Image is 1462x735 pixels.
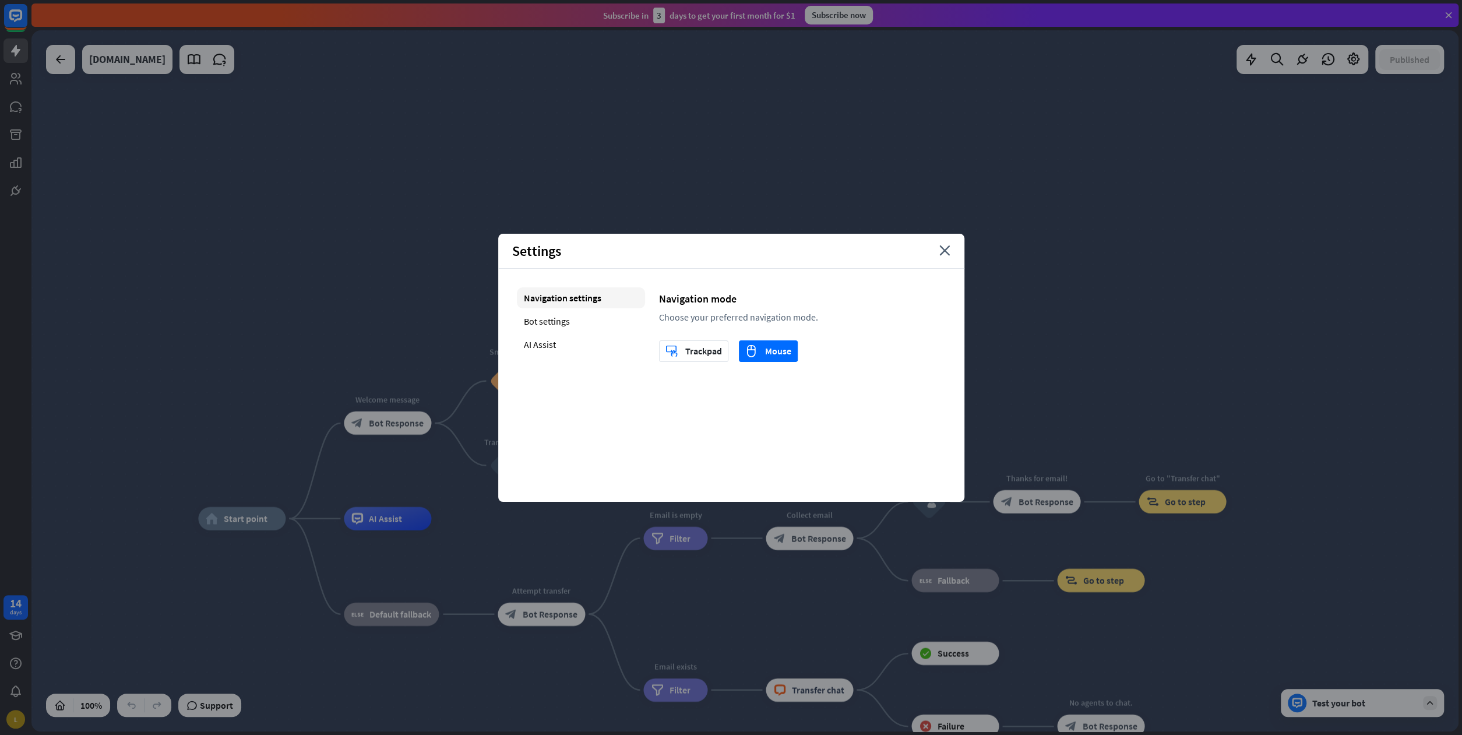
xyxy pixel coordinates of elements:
i: block_bot_response [505,609,517,620]
div: Email exists [635,661,716,673]
div: Email is empty [635,509,716,521]
div: 100% [77,696,105,715]
button: Open LiveChat chat widget [9,5,44,40]
div: Bot settings [517,311,645,332]
div: Thanks for email! [984,473,1089,484]
i: block_user_input [922,495,936,509]
span: AI Assist [369,513,402,525]
button: trackpadTrackpad [659,340,728,362]
button: mouseMouse [739,340,798,362]
div: Collect email [757,509,862,521]
span: Fallback [937,575,969,586]
div: Small talk [481,346,533,358]
i: block_bot_response [773,533,785,544]
i: block_bot_response [1000,496,1012,508]
i: close [939,245,950,256]
div: days [10,609,22,617]
i: filter [651,533,663,544]
div: Welcome message [335,394,440,406]
i: home_2 [206,513,218,525]
span: Settings [512,242,561,260]
span: Transfer chat [791,684,844,696]
i: block_goto [1146,496,1158,508]
span: Bot Response [791,533,846,544]
span: Failure [937,720,964,732]
div: Choose your preferred navigation mode. [659,311,946,323]
div: Navigation settings [517,287,645,308]
div: 14 [10,598,22,609]
div: Go to "Transfer chat" [1130,473,1235,484]
span: Bot Response [369,417,424,429]
div: Transfer chat [472,437,542,448]
div: Trackpad [665,341,722,361]
span: Bot Response [1018,496,1073,508]
i: block_success [919,648,931,659]
span: Bot Response [523,609,577,620]
div: Navigation mode [659,292,946,305]
i: block_failure [919,720,931,732]
div: No agents to chat. [1048,697,1153,709]
span: Filter [669,533,690,544]
span: Start point [224,513,267,525]
span: Filter [669,684,690,696]
span: Default fallback [369,609,431,620]
div: Test your bot [1312,697,1417,709]
i: block_bot_response [1065,720,1076,732]
span: Success [937,648,968,659]
i: block_goto [1065,575,1077,586]
i: mouse [745,344,758,357]
div: Subscribe now [805,6,873,24]
i: block_fallback [351,609,364,620]
a: 14 days [3,595,28,620]
div: solfiregardens.com [89,45,165,74]
div: AI Assist [517,334,645,355]
i: filter [651,684,663,696]
i: block_bot_response [351,417,363,429]
button: Published [1379,49,1440,70]
div: Mouse [745,341,791,361]
span: Bot Response [1082,720,1137,732]
div: L [6,710,25,729]
div: Subscribe in days to get your first month for $1 [603,8,795,23]
div: 3 [653,8,665,23]
span: Support [200,696,233,715]
i: trackpad [665,344,678,357]
span: Go to step [1083,575,1123,586]
span: Go to step [1164,496,1205,508]
i: block_livechat [773,684,785,696]
div: Attempt transfer [489,585,594,597]
i: block_fallback [919,575,931,586]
